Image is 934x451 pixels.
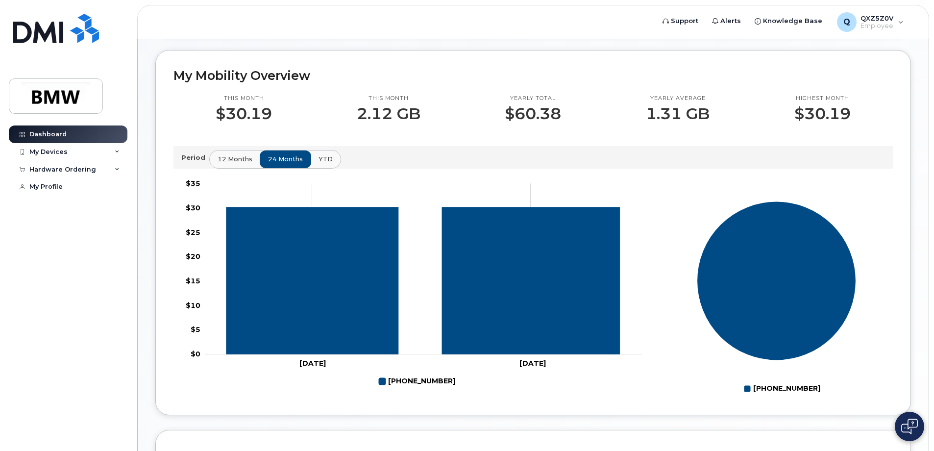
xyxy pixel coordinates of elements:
[794,105,851,123] p: $30.19
[191,326,200,334] tspan: $5
[860,14,893,22] span: QXZ5Z0V
[505,95,561,102] p: Yearly total
[901,419,918,434] img: Open chat
[186,228,200,237] tspan: $25
[720,16,741,26] span: Alerts
[646,105,710,123] p: 1.31 GB
[763,16,822,26] span: Knowledge Base
[656,11,705,31] a: Support
[186,276,200,285] tspan: $15
[830,12,910,32] div: QXZ5Z0V
[218,154,252,164] span: 12 months
[186,179,200,188] tspan: $35
[379,373,455,390] g: 864-705-2491
[173,68,893,83] h2: My Mobility Overview
[186,179,642,390] g: Chart
[860,22,893,30] span: Employee
[705,11,748,31] a: Alerts
[646,95,710,102] p: Yearly average
[186,203,200,212] tspan: $30
[191,350,200,358] tspan: $0
[181,153,209,162] p: Period
[216,95,272,102] p: This month
[299,359,326,368] tspan: [DATE]
[744,380,820,397] g: Legend
[357,95,420,102] p: This month
[186,252,200,261] tspan: $20
[319,154,333,164] span: YTD
[519,359,546,368] tspan: [DATE]
[186,301,200,310] tspan: $10
[671,16,698,26] span: Support
[843,16,850,28] span: Q
[357,105,420,123] p: 2.12 GB
[794,95,851,102] p: Highest month
[697,201,856,397] g: Chart
[226,207,620,354] g: 864-705-2491
[697,201,856,361] g: Series
[505,105,561,123] p: $60.38
[748,11,829,31] a: Knowledge Base
[379,373,455,390] g: Legend
[216,105,272,123] p: $30.19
